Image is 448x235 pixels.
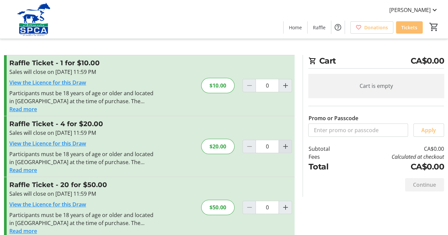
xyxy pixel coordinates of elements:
div: Sales will close on [DATE] 11:59 PM [9,129,155,137]
a: Donations [350,21,393,34]
span: CA$0.00 [410,55,444,67]
button: Cart [428,21,440,33]
td: Fees [308,153,348,161]
button: [PERSON_NAME] [384,5,444,15]
a: Tickets [396,21,423,34]
a: View the Licence for this Draw [9,201,86,208]
button: Increment by one [279,79,292,92]
button: Apply [413,123,444,137]
img: Alberta SPCA's Logo [4,3,63,36]
div: $10.00 [201,78,235,93]
td: CA$0.00 [348,145,444,153]
h3: Raffle Ticket - 1 for $10.00 [9,58,155,68]
h3: Raffle Ticket - 20 for $50.00 [9,180,155,190]
td: CA$0.00 [348,161,444,173]
td: Subtotal [308,145,348,153]
div: Participants must be 18 years of age or older and located in [GEOGRAPHIC_DATA] at the time of pur... [9,150,155,166]
span: Raffle [313,24,326,31]
a: Raffle [308,21,331,34]
div: $50.00 [201,200,235,215]
span: [PERSON_NAME] [389,6,431,14]
h3: Raffle Ticket - 4 for $20.00 [9,119,155,129]
input: Raffle Ticket Quantity [256,79,279,92]
a: View the Licence for this Draw [9,140,86,147]
label: Promo or Passcode [308,114,358,122]
div: Sales will close on [DATE] 11:59 PM [9,68,155,76]
td: Calculated at checkout [348,153,444,161]
div: Participants must be 18 years of age or older and located in [GEOGRAPHIC_DATA] at the time of pur... [9,211,155,227]
button: Increment by one [279,201,292,214]
span: Tickets [401,24,417,31]
input: Enter promo or passcode [308,123,408,137]
h2: Cart [308,55,444,69]
span: Donations [364,24,388,31]
a: Home [284,21,307,34]
button: Read more [9,227,37,235]
td: Total [308,161,348,173]
a: View the Licence for this Draw [9,79,86,86]
input: Raffle Ticket Quantity [256,140,279,153]
div: Cart is empty [308,74,444,98]
div: Sales will close on [DATE] 11:59 PM [9,190,155,198]
span: Apply [421,126,436,134]
div: Participants must be 18 years of age or older and located in [GEOGRAPHIC_DATA] at the time of pur... [9,89,155,105]
input: Raffle Ticket Quantity [256,201,279,214]
div: $20.00 [201,139,235,154]
button: Increment by one [279,140,292,153]
button: Read more [9,166,37,174]
button: Help [331,21,345,34]
span: Home [289,24,302,31]
button: Read more [9,105,37,113]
